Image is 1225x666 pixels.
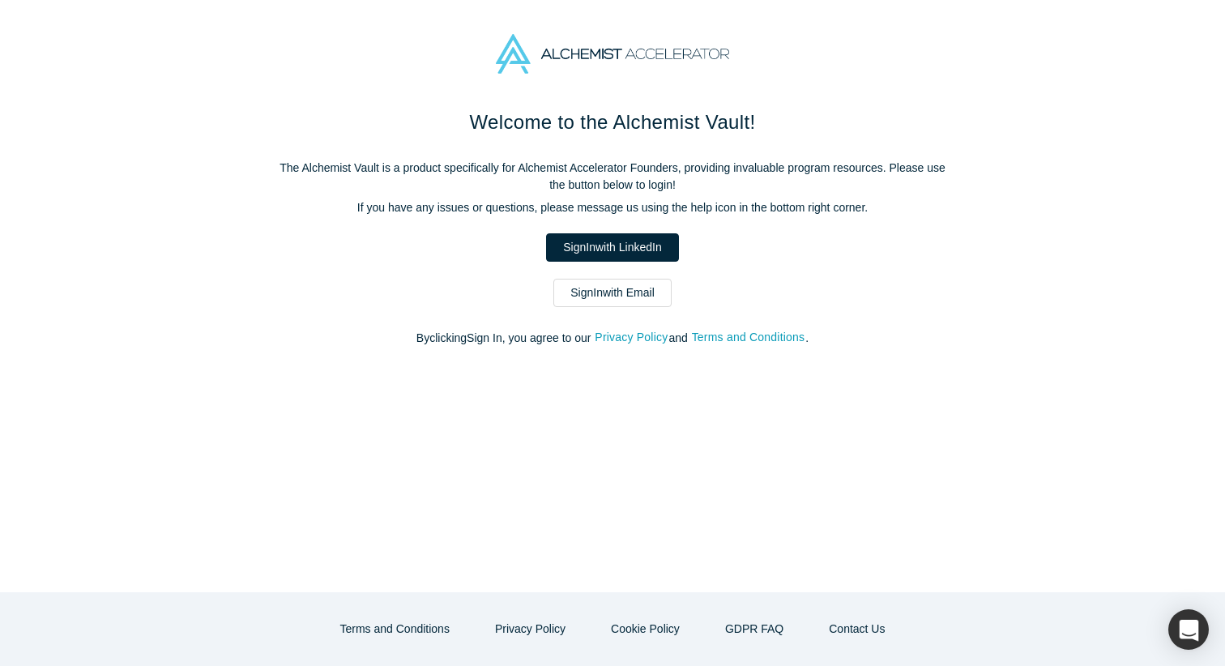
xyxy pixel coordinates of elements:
[478,615,583,643] button: Privacy Policy
[272,330,953,347] p: By clicking Sign In , you agree to our and .
[272,160,953,194] p: The Alchemist Vault is a product specifically for Alchemist Accelerator Founders, providing inval...
[272,108,953,137] h1: Welcome to the Alchemist Vault!
[553,279,672,307] a: SignInwith Email
[691,328,806,347] button: Terms and Conditions
[594,328,668,347] button: Privacy Policy
[323,615,467,643] button: Terms and Conditions
[812,615,902,643] a: Contact Us
[272,199,953,216] p: If you have any issues or questions, please message us using the help icon in the bottom right co...
[594,615,697,643] button: Cookie Policy
[546,233,678,262] a: SignInwith LinkedIn
[496,34,729,74] img: Alchemist Accelerator Logo
[708,615,800,643] a: GDPR FAQ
